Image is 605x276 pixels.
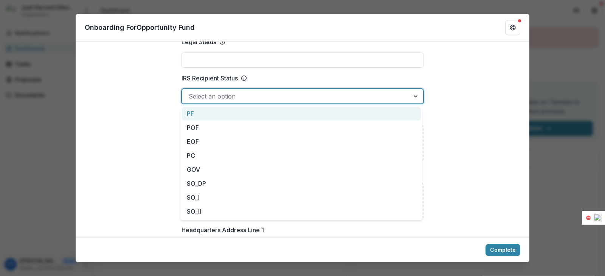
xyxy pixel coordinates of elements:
[486,244,520,256] button: Complete
[180,107,422,220] div: Select options list
[182,135,421,149] div: EOF
[182,163,421,177] div: GOV
[182,205,421,219] div: SO_II
[182,121,421,135] div: POF
[182,219,421,233] div: SO_III_FI
[182,191,421,205] div: SO_I
[181,225,264,234] p: Headquarters Address Line 1
[182,107,421,121] div: PF
[181,37,216,46] p: Legal Status
[505,20,520,35] button: Get Help
[181,74,238,83] p: IRS Recipient Status
[85,22,195,32] p: Onboarding For Opportunity Fund
[182,177,421,191] div: SO_DP
[182,149,421,163] div: PC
